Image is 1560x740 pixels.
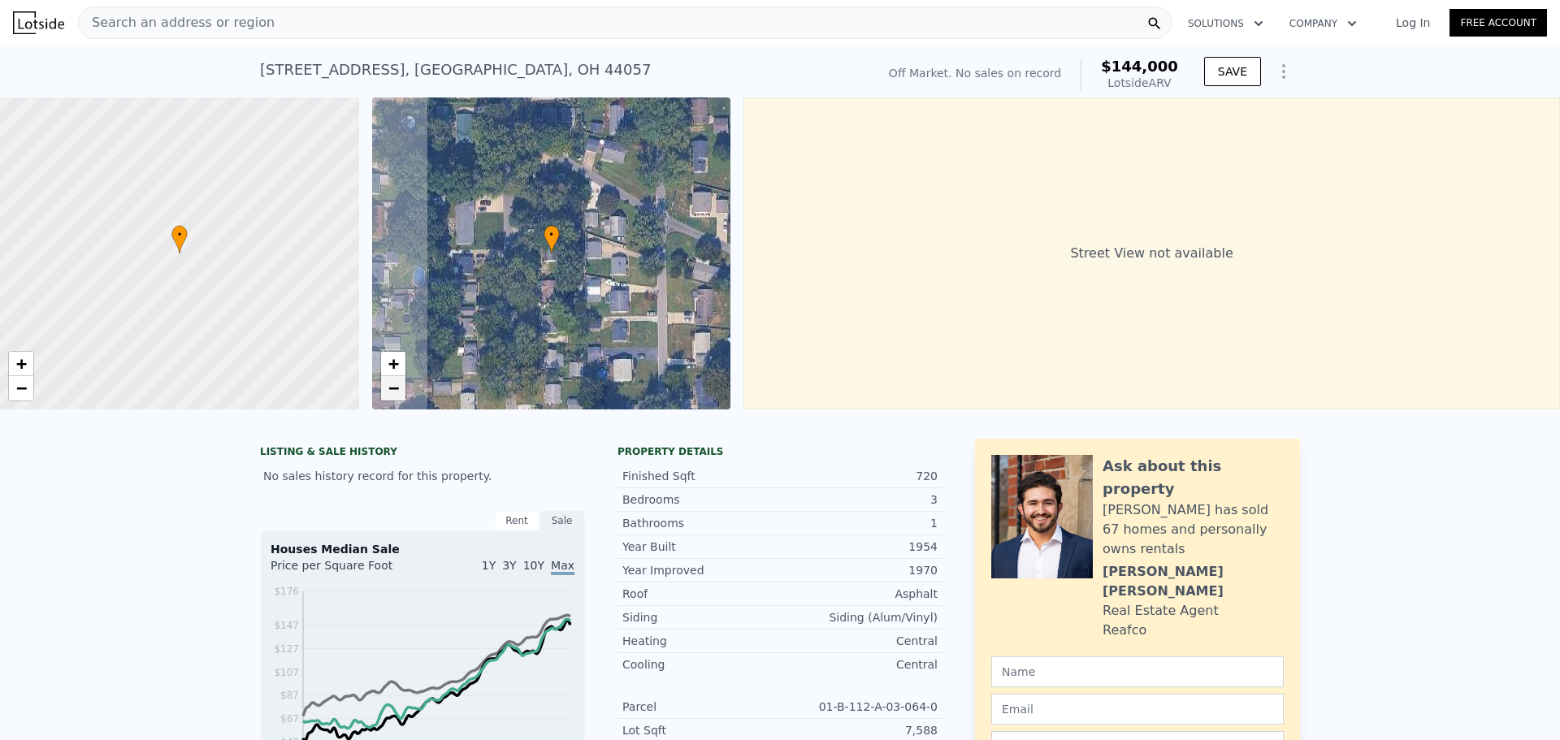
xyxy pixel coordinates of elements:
div: Finished Sqft [622,468,780,484]
a: Zoom in [9,352,33,376]
div: Heating [622,633,780,649]
span: − [388,378,398,398]
div: [PERSON_NAME] [PERSON_NAME] [1103,562,1284,601]
div: [STREET_ADDRESS] , [GEOGRAPHIC_DATA] , OH 44057 [260,58,651,81]
a: Zoom out [381,376,405,400]
div: 01-B-112-A-03-064-0 [780,699,938,715]
span: • [544,227,560,242]
div: Siding (Alum/Vinyl) [780,609,938,625]
div: [PERSON_NAME] has sold 67 homes and personally owns rentals [1103,500,1284,559]
input: Name [991,656,1284,687]
div: 1 [780,515,938,531]
div: 1970 [780,562,938,578]
div: Cooling [622,656,780,673]
button: Company [1276,9,1370,38]
div: Central [780,656,938,673]
div: Houses Median Sale [271,541,574,557]
div: Bedrooms [622,491,780,508]
div: LISTING & SALE HISTORY [260,445,585,461]
span: • [171,227,188,242]
img: Lotside [13,11,64,34]
div: Sale [539,510,585,531]
div: Property details [617,445,942,458]
tspan: $107 [274,667,299,678]
input: Email [991,694,1284,725]
button: Solutions [1175,9,1276,38]
tspan: $147 [274,620,299,631]
span: $144,000 [1101,58,1178,75]
div: Price per Square Foot [271,557,422,583]
tspan: $127 [274,643,299,655]
span: + [388,353,398,374]
div: Lot Sqft [622,722,780,738]
div: 3 [780,491,938,508]
div: Street View not available [743,97,1560,409]
a: Zoom in [381,352,405,376]
div: Ask about this property [1103,455,1284,500]
span: 1Y [482,559,496,572]
div: • [544,225,560,253]
div: Lotside ARV [1101,75,1178,91]
div: No sales history record for this property. [260,461,585,491]
div: • [171,225,188,253]
button: SAVE [1204,57,1261,86]
span: − [16,378,27,398]
span: 10Y [523,559,544,572]
div: Parcel [622,699,780,715]
div: Siding [622,609,780,625]
span: + [16,353,27,374]
div: Real Estate Agent [1103,601,1219,621]
div: Bathrooms [622,515,780,531]
div: Roof [622,586,780,602]
tspan: $176 [274,586,299,597]
div: Year Improved [622,562,780,578]
div: Asphalt [780,586,938,602]
div: Rent [494,510,539,531]
div: Off Market. No sales on record [889,65,1061,81]
div: Central [780,633,938,649]
a: Zoom out [9,376,33,400]
div: Year Built [622,539,780,555]
button: Show Options [1267,55,1300,88]
div: 720 [780,468,938,484]
tspan: $87 [280,690,299,701]
span: Search an address or region [79,13,275,32]
div: 7,588 [780,722,938,738]
span: Max [551,559,574,575]
a: Log In [1376,15,1449,31]
a: Free Account [1449,9,1547,37]
div: Reafco [1103,621,1146,640]
span: 3Y [502,559,516,572]
tspan: $67 [280,713,299,725]
div: 1954 [780,539,938,555]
